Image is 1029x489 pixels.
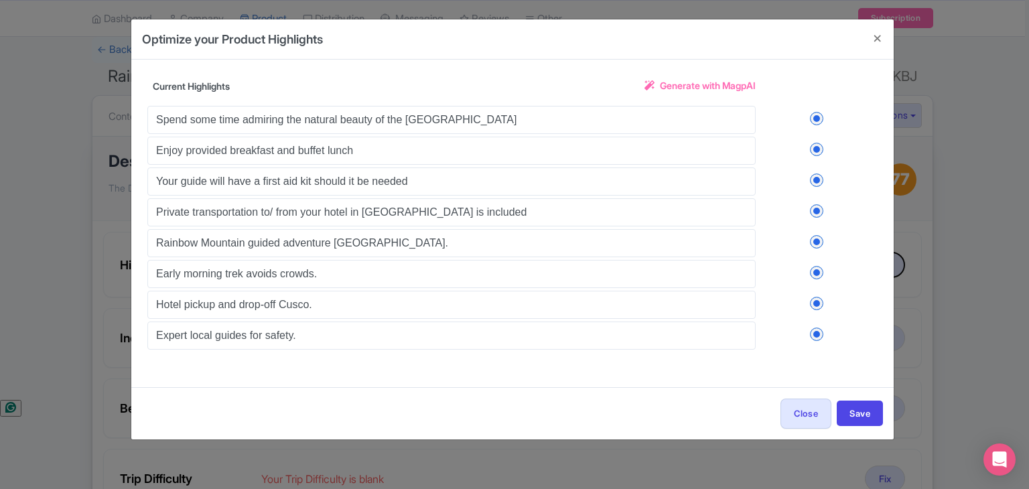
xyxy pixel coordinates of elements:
[142,30,323,48] h4: Optimize your Product Highlights
[153,80,230,92] span: Current Highlights
[644,78,756,103] a: Generate with MagpAI
[837,401,883,426] button: Save
[983,443,1016,476] div: Open Intercom Messenger
[780,399,831,429] button: Close
[862,19,894,58] button: Close
[660,78,756,92] span: Generate with MagpAI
